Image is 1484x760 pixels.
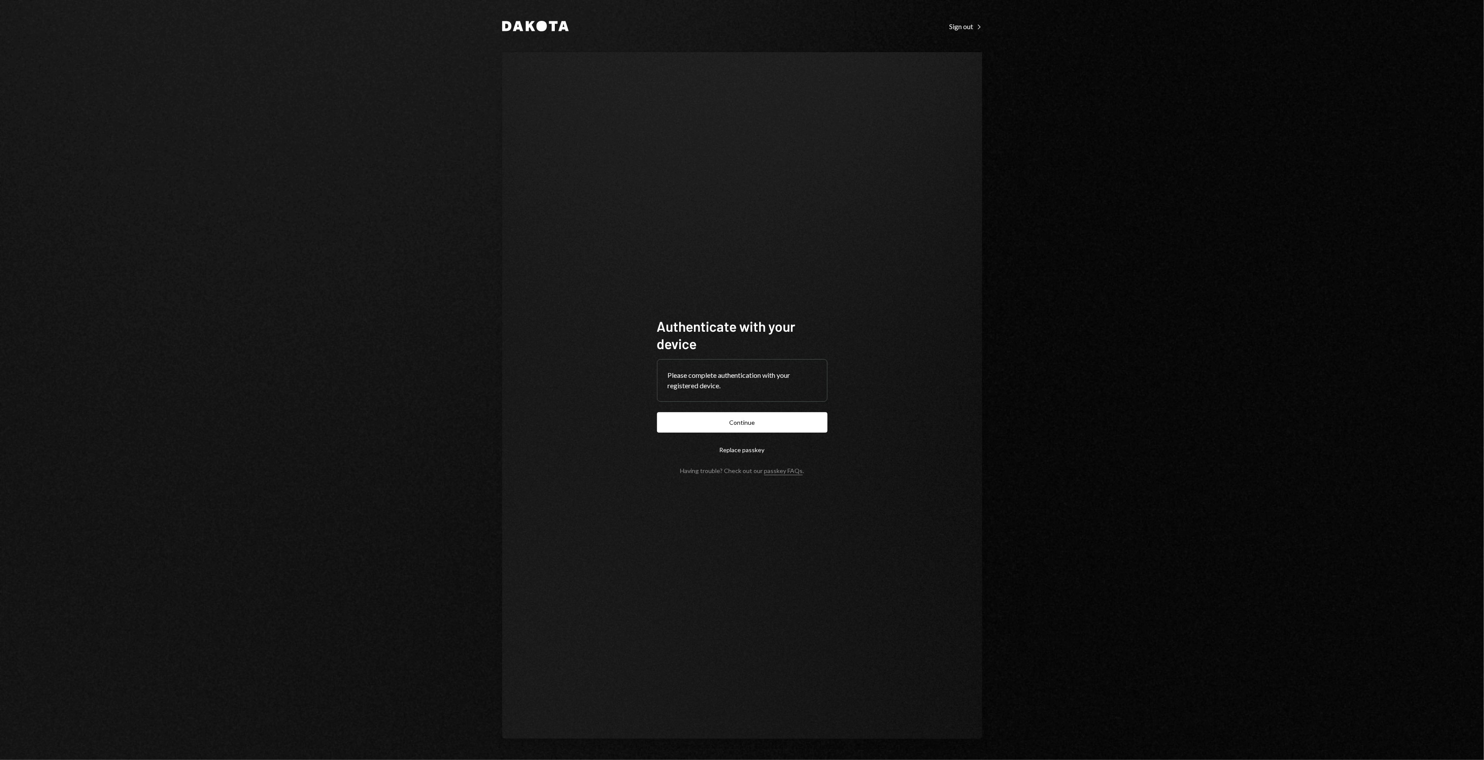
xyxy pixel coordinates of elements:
[950,22,982,31] div: Sign out
[950,21,982,31] a: Sign out
[668,370,817,391] div: Please complete authentication with your registered device.
[680,467,804,474] div: Having trouble? Check out our .
[657,412,827,433] button: Continue
[657,317,827,352] h1: Authenticate with your device
[657,440,827,460] button: Replace passkey
[764,467,803,475] a: passkey FAQs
